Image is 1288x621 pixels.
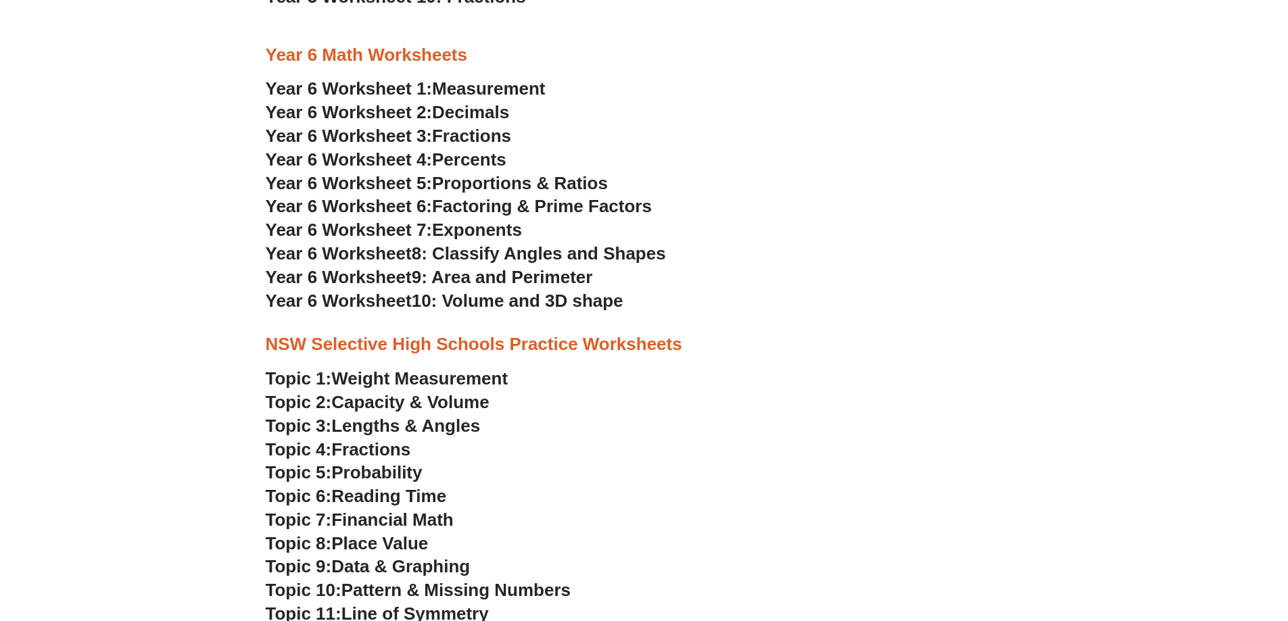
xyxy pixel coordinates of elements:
span: Decimals [432,102,509,122]
iframe: Chat Widget [1063,468,1288,621]
span: Topic 1: [266,368,332,389]
span: Year 6 Worksheet 4: [266,149,433,170]
span: Proportions & Ratios [432,173,608,193]
span: Pattern & Missing Numbers [341,580,571,600]
span: Topic 3: [266,416,332,436]
span: Factoring & Prime Factors [432,196,652,216]
a: Year 6 Worksheet 1:Measurement [266,78,546,99]
span: Year 6 Worksheet 1: [266,78,433,99]
a: Topic 10:Pattern & Missing Numbers [266,580,571,600]
a: Year 6 Worksheet 7:Exponents [266,220,522,240]
span: Topic 2: [266,392,332,412]
span: Measurement [432,78,546,99]
span: Fractions [331,439,410,459]
a: Year 6 Worksheet9: Area and Perimeter [266,267,593,287]
a: Topic 1:Weight Measurement [266,368,508,389]
a: Topic 4:Fractions [266,439,411,459]
a: Year 6 Worksheet 5:Proportions & Ratios [266,173,608,193]
h3: NSW Selective High Schools Practice Worksheets [266,333,1023,356]
a: Year 6 Worksheet 6:Factoring & Prime Factors [266,196,652,216]
span: Probability [331,462,422,482]
span: Year 6 Worksheet 6: [266,196,433,216]
span: Year 6 Worksheet 5: [266,173,433,193]
a: Topic 9:Data & Graphing [266,556,471,576]
a: Year 6 Worksheet8: Classify Angles and Shapes [266,243,666,264]
span: Topic 6: [266,486,332,506]
span: Reading Time [331,486,446,506]
span: Lengths & Angles [331,416,480,436]
span: Year 6 Worksheet 7: [266,220,433,240]
span: Year 6 Worksheet [266,267,412,287]
span: Topic 9: [266,556,332,576]
span: Financial Math [331,510,453,530]
span: Year 6 Worksheet 3: [266,126,433,146]
a: Topic 2:Capacity & Volume [266,392,490,412]
a: Year 6 Worksheet 3:Fractions [266,126,511,146]
span: Year 6 Worksheet [266,291,412,311]
a: Topic 7:Financial Math [266,510,454,530]
a: Year 6 Worksheet 4:Percents [266,149,506,170]
span: Percents [432,149,506,170]
span: 8: Classify Angles and Shapes [412,243,666,264]
a: Topic 6:Reading Time [266,486,447,506]
span: Topic 7: [266,510,332,530]
span: Weight Measurement [331,368,508,389]
a: Topic 3:Lengths & Angles [266,416,481,436]
span: Topic 8: [266,533,332,553]
h3: Year 6 Math Worksheets [266,44,1023,67]
a: Year 6 Worksheet10: Volume and 3D shape [266,291,623,311]
span: Topic 10: [266,580,341,600]
span: Place Value [331,533,428,553]
span: Fractions [432,126,511,146]
span: 9: Area and Perimeter [412,267,593,287]
span: Data & Graphing [331,556,470,576]
span: Capacity & Volume [331,392,489,412]
span: Year 6 Worksheet [266,243,412,264]
a: Topic 5:Probability [266,462,423,482]
span: Topic 4: [266,439,332,459]
span: 10: Volume and 3D shape [412,291,623,311]
span: Year 6 Worksheet 2: [266,102,433,122]
span: Exponents [432,220,522,240]
a: Topic 8:Place Value [266,533,429,553]
a: Year 6 Worksheet 2:Decimals [266,102,510,122]
span: Topic 5: [266,462,332,482]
